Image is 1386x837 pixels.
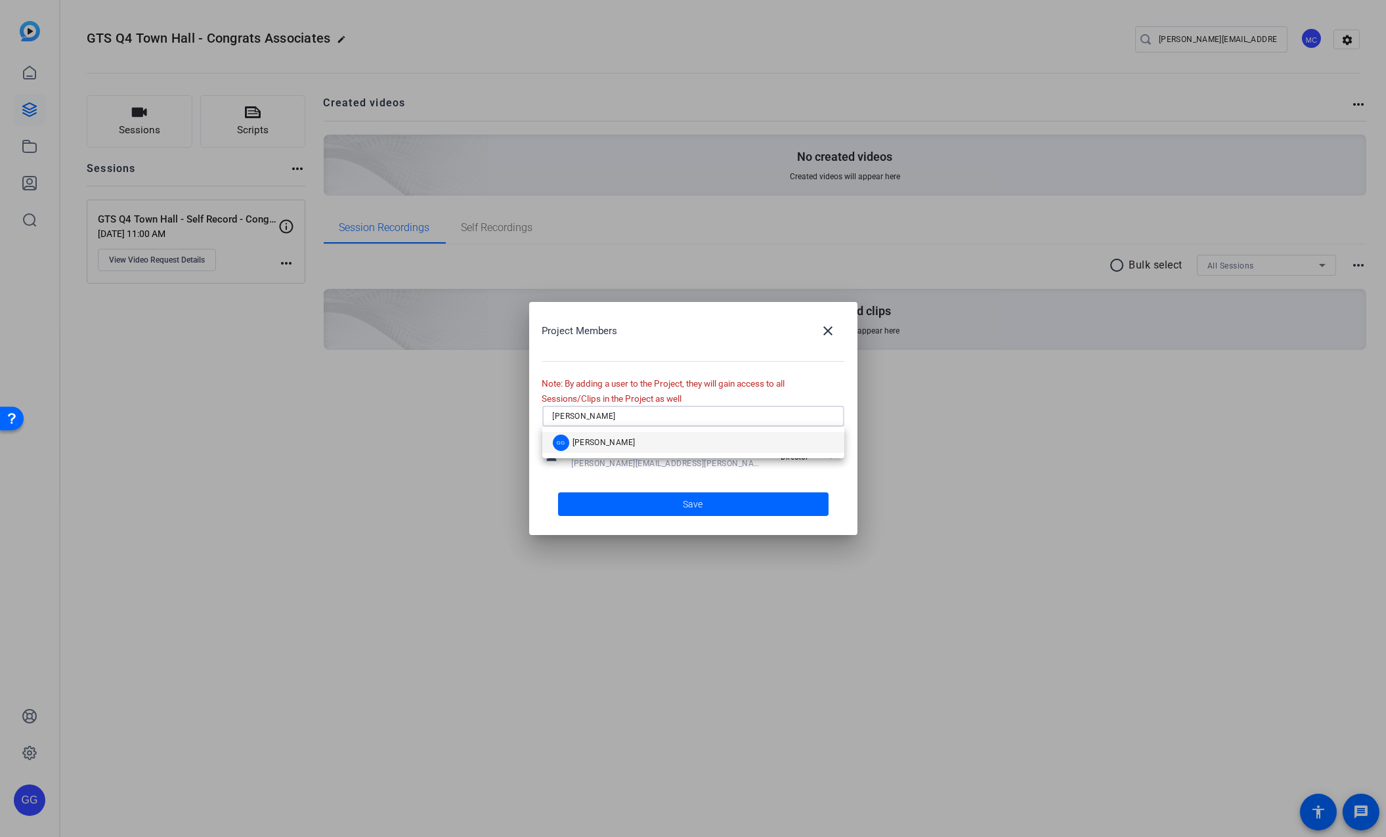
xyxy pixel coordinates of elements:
[573,437,636,448] span: [PERSON_NAME]
[558,492,829,516] button: Save
[775,444,844,468] button: Director
[553,435,569,451] div: GG
[683,498,703,511] span: Save
[542,378,785,404] span: Note: By adding a user to the Project, they will gain access to all Sessions/Clips in the Project...
[572,458,766,469] span: [PERSON_NAME][EMAIL_ADDRESS][PERSON_NAME][DOMAIN_NAME]
[553,408,834,424] input: Add others: Type email or team members name
[821,323,836,339] mat-icon: close
[542,315,844,347] div: Project Members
